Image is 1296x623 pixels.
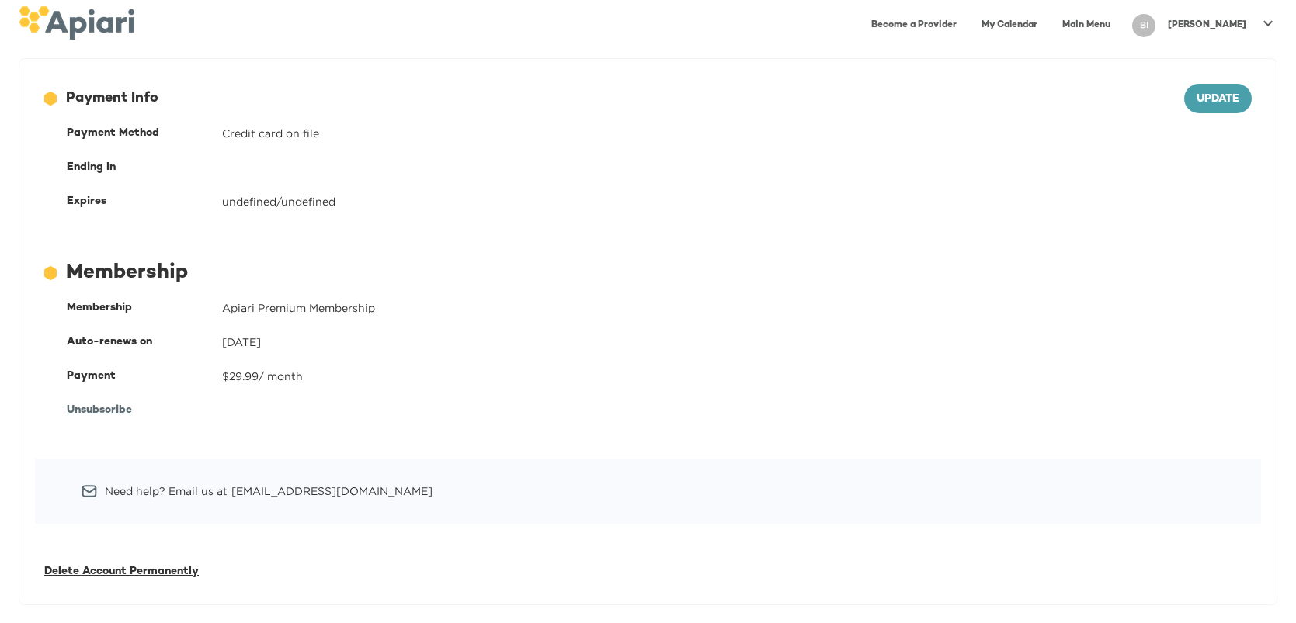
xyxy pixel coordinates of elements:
[44,566,199,577] span: Delete Account Permanently
[862,9,966,41] a: Become a Provider
[67,160,222,175] div: Ending In
[1132,14,1155,37] div: BI
[972,9,1047,41] a: My Calendar
[1053,9,1120,41] a: Main Menu
[67,369,222,384] div: Payment
[67,194,222,209] div: Expires
[222,369,1252,384] div: $29.99/ month
[222,300,1252,316] div: Apiari Premium Membership
[44,88,1184,109] div: Payment Info
[44,259,1252,288] div: Membership
[1184,84,1252,113] button: Update
[222,126,1252,141] div: Credit card on file
[19,6,134,40] img: logo
[1197,90,1239,109] span: Update
[67,404,132,416] span: Unsubscribe
[67,334,222,350] div: Auto-renews on
[222,334,1252,350] div: [DATE]
[67,126,222,141] div: Payment Method
[105,483,228,499] span: Need help? Email us at
[231,483,433,499] a: [EMAIL_ADDRESS][DOMAIN_NAME]
[67,300,222,316] div: Membership
[1168,19,1246,32] p: [PERSON_NAME]
[222,194,1252,209] div: undefined/undefined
